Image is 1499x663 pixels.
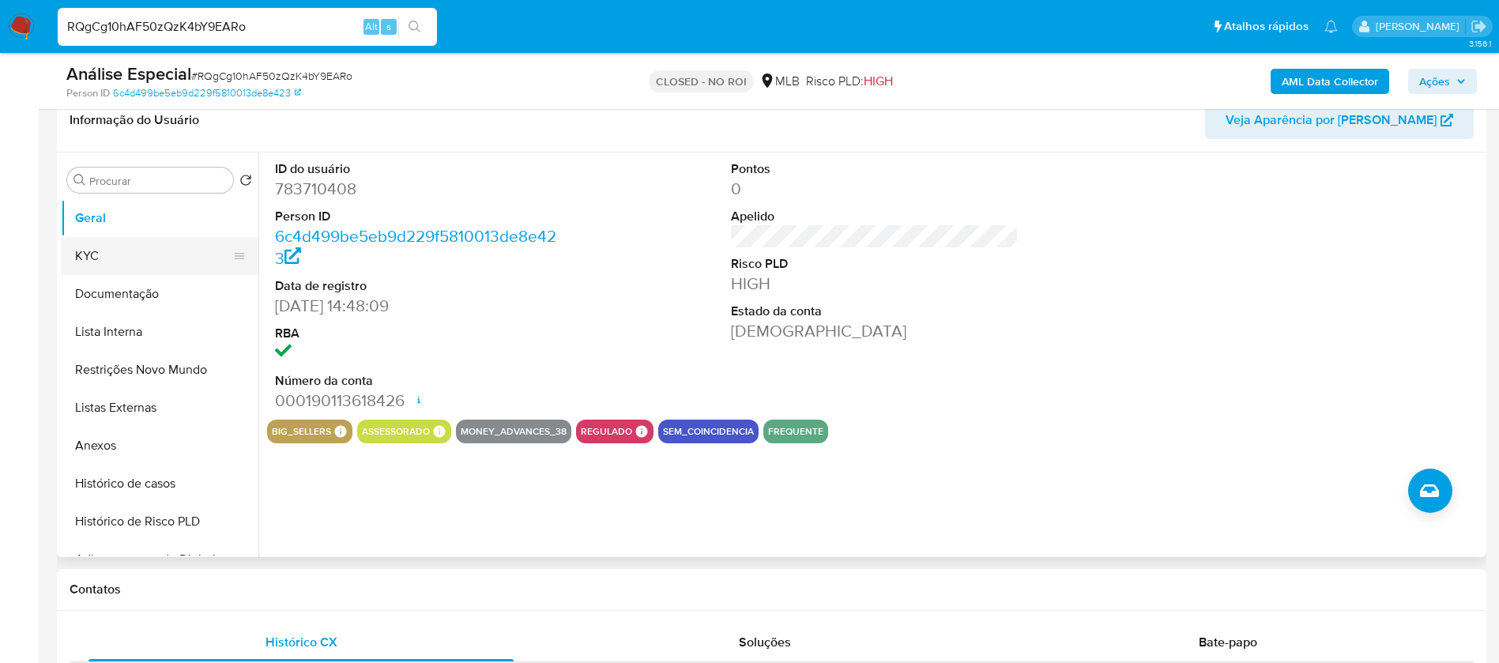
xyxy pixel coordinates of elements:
dt: Person ID [275,208,563,225]
input: Procurar [89,174,227,188]
dt: Pontos [731,160,1019,178]
button: search-icon [398,16,431,38]
div: MLB [759,73,800,90]
a: 6c4d499be5eb9d229f5810013de8e423 [275,224,556,269]
button: money_advances_38 [461,428,567,435]
span: # RQgCg10hAF50zQzK4bY9EARo [191,68,352,84]
button: Histórico de casos [61,465,258,503]
a: 6c4d499be5eb9d229f5810013de8e423 [113,86,301,100]
button: Procurar [73,174,86,186]
b: AML Data Collector [1282,69,1378,94]
button: assessorado [362,428,430,435]
span: s [386,19,391,34]
button: Listas Externas [61,389,258,427]
button: Restrições Novo Mundo [61,351,258,389]
b: Person ID [66,86,110,100]
dd: [DEMOGRAPHIC_DATA] [731,320,1019,342]
button: big_sellers [272,428,331,435]
a: Sair [1471,18,1487,35]
span: Bate-papo [1199,633,1257,651]
button: Anexos [61,427,258,465]
button: Retornar ao pedido padrão [239,174,252,191]
span: Soluções [739,633,791,651]
dd: HIGH [731,273,1019,295]
button: frequente [768,428,823,435]
p: CLOSED - NO ROI [650,70,753,92]
h1: Informação do Usuário [70,112,199,128]
span: Histórico CX [266,633,337,651]
button: Histórico de Risco PLD [61,503,258,541]
button: Ações [1408,69,1477,94]
a: Notificações [1324,20,1338,33]
span: Atalhos rápidos [1224,18,1309,35]
dd: 000190113618426 [275,390,563,412]
span: Alt [365,19,378,34]
dd: 0 [731,178,1019,200]
span: Veja Aparência por [PERSON_NAME] [1226,101,1437,139]
dt: Apelido [731,208,1019,225]
button: AML Data Collector [1271,69,1389,94]
button: Documentação [61,275,258,313]
button: regulado [581,428,632,435]
button: sem_coincidencia [663,428,754,435]
dt: Estado da conta [731,303,1019,320]
dd: [DATE] 14:48:09 [275,295,563,317]
button: Veja Aparência por [PERSON_NAME] [1205,101,1474,139]
button: Lista Interna [61,313,258,351]
span: Ações [1419,69,1450,94]
span: Risco PLD: [806,73,893,90]
b: Análise Especial [66,61,191,86]
dt: ID do usuário [275,160,563,178]
span: HIGH [864,72,893,90]
dt: Número da conta [275,372,563,390]
dt: Data de registro [275,277,563,295]
button: Geral [61,199,258,237]
p: andreia.almeida@mercadolivre.com [1376,19,1465,34]
button: KYC [61,237,246,275]
h1: Contatos [70,582,1474,597]
dt: RBA [275,325,563,342]
span: 3.156.1 [1469,37,1491,50]
dt: Risco PLD [731,255,1019,273]
button: Adiantamentos de Dinheiro [61,541,258,578]
input: Pesquise usuários ou casos... [58,17,437,37]
dd: 783710408 [275,178,563,200]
